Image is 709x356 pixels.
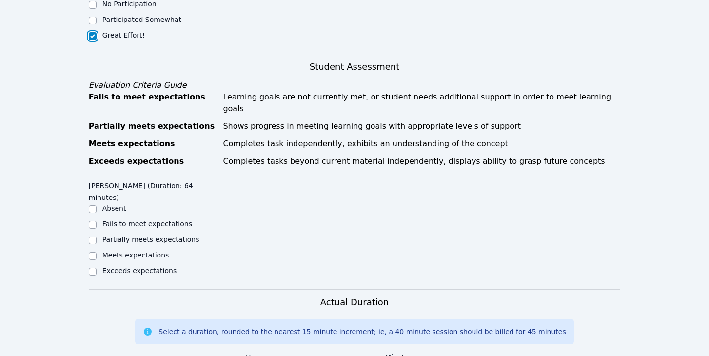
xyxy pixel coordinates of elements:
div: Fails to meet expectations [89,91,217,115]
div: Select a duration, rounded to the nearest 15 minute increment; ie, a 40 minute session should be ... [158,327,566,336]
div: Meets expectations [89,138,217,150]
legend: [PERSON_NAME] (Duration: 64 minutes) [89,177,222,203]
label: Meets expectations [102,251,169,259]
div: Completes task independently, exhibits an understanding of the concept [223,138,620,150]
h3: Student Assessment [89,60,621,74]
div: Evaluation Criteria Guide [89,79,621,91]
label: Participated Somewhat [102,16,181,23]
label: Absent [102,204,126,212]
div: Completes tasks beyond current material independently, displays ability to grasp future concepts [223,156,620,167]
label: Partially meets expectations [102,236,199,243]
div: Learning goals are not currently met, or student needs additional support in order to meet learni... [223,91,620,115]
div: Partially meets expectations [89,120,217,132]
label: Exceeds expectations [102,267,177,275]
div: Shows progress in meeting learning goals with appropriate levels of support [223,120,620,132]
label: Great Effort! [102,31,145,39]
label: Fails to meet expectations [102,220,192,228]
h3: Actual Duration [320,296,389,309]
div: Exceeds expectations [89,156,217,167]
